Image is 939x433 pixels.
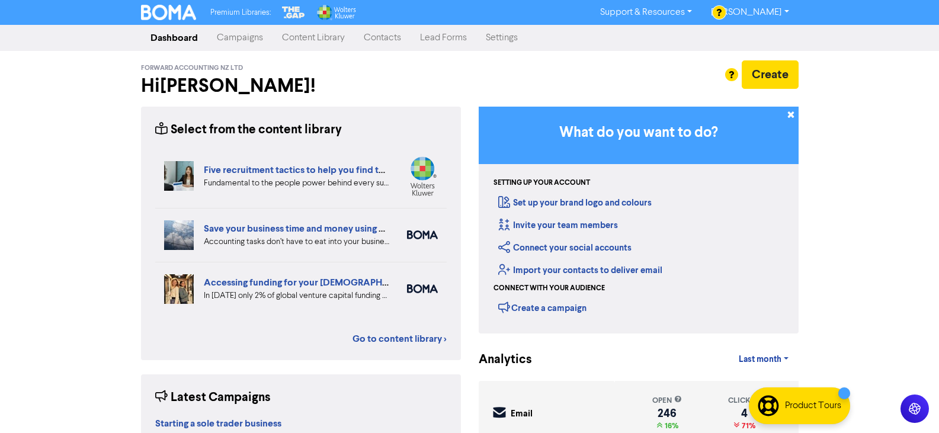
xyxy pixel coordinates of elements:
iframe: Chat Widget [880,376,939,433]
div: 246 [652,409,682,418]
div: Create a campaign [498,299,587,316]
div: 4 [728,409,761,418]
span: Forward Accounting NZ Ltd [141,64,243,72]
span: 71% [739,421,755,431]
div: Accounting tasks don’t have to eat into your business time. With the right cloud accounting softw... [204,236,389,248]
span: Last month [739,354,781,365]
a: Import your contacts to deliver email [498,265,662,276]
div: Select from the content library [155,121,342,139]
img: boma [407,284,438,293]
span: Premium Libraries: [210,9,271,17]
img: BOMA Logo [141,5,197,20]
img: The Gap [280,5,306,20]
a: Lead Forms [411,26,476,50]
a: [PERSON_NAME] [701,3,798,22]
div: Setting up your account [493,178,590,188]
div: Analytics [479,351,517,369]
a: Contacts [354,26,411,50]
div: Getting Started in BOMA [479,107,799,333]
a: Campaigns [207,26,273,50]
a: Last month [729,348,798,371]
div: open [652,395,682,406]
a: Invite your team members [498,220,618,231]
a: Content Library [273,26,354,50]
a: Settings [476,26,527,50]
button: Create [742,60,799,89]
img: wolters_kluwer [407,156,438,196]
h2: Hi [PERSON_NAME] ! [141,75,461,97]
div: Latest Campaigns [155,389,271,407]
a: Accessing funding for your [DEMOGRAPHIC_DATA]-led businesses [204,277,493,288]
a: Dashboard [141,26,207,50]
div: Fundamental to the people power behind every successful enterprise: how to recruit the right talent. [204,177,389,190]
a: Starting a sole trader business [155,419,281,429]
a: Support & Resources [591,3,701,22]
div: click [728,395,761,406]
img: Wolters Kluwer [316,5,356,20]
div: Email [511,408,533,421]
div: In 2024 only 2% of global venture capital funding went to female-only founding teams. We highligh... [204,290,389,302]
a: Set up your brand logo and colours [498,197,652,209]
a: Five recruitment tactics to help you find the right fit [204,164,422,176]
span: 16% [662,421,678,431]
strong: Starting a sole trader business [155,418,281,429]
a: Save your business time and money using cloud accounting [204,223,453,235]
div: Connect with your audience [493,283,605,294]
h3: What do you want to do? [496,124,781,142]
a: Connect your social accounts [498,242,632,254]
a: Go to content library > [352,332,447,346]
img: boma_accounting [407,230,438,239]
